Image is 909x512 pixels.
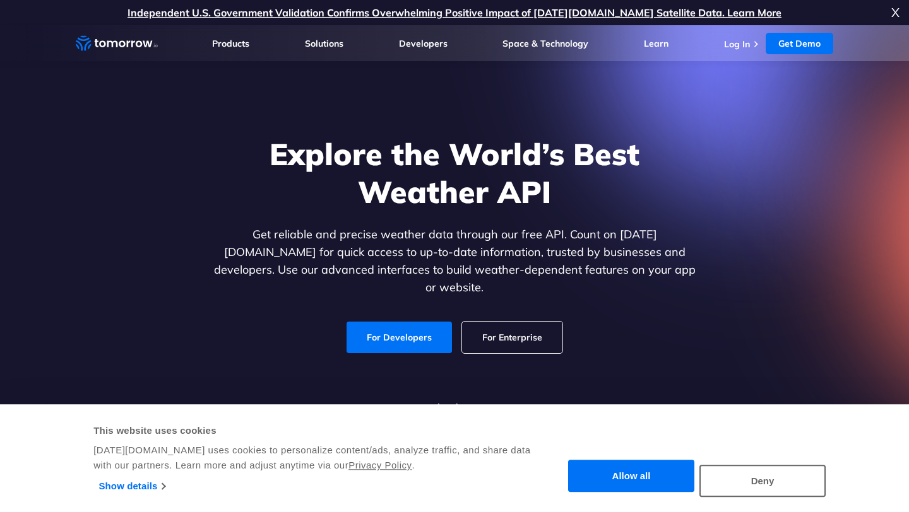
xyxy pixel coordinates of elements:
a: Products [212,38,249,49]
div: This website uses cookies [93,423,546,438]
a: Solutions [305,38,343,49]
a: Independent U.S. Government Validation Confirms Overwhelming Positive Impact of [DATE][DOMAIN_NAM... [128,6,781,19]
a: Space & Technology [502,38,588,49]
h1: Explore the World’s Best Weather API [211,135,698,211]
a: Log In [724,38,750,50]
a: Learn [644,38,668,49]
a: Developers [399,38,448,49]
a: Get Demo [766,33,833,54]
p: Get reliable and precise weather data through our free API. Count on [DATE][DOMAIN_NAME] for quic... [211,226,698,296]
a: Show details [99,477,165,496]
button: Deny [699,465,826,497]
div: [DATE][DOMAIN_NAME] uses cookies to personalize content/ads, analyze traffic, and share data with... [93,443,546,473]
button: Allow all [568,460,694,492]
a: Privacy Policy [348,460,412,470]
a: For Enterprise [462,322,562,353]
a: Home link [76,34,158,53]
a: For Developers [347,322,452,353]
